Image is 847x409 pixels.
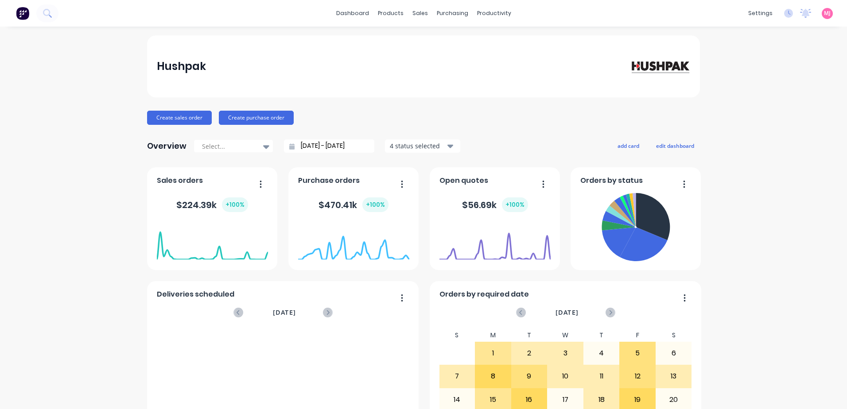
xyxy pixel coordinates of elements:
div: 4 [584,342,619,364]
img: Hushpak [628,58,690,74]
div: T [511,329,548,342]
div: W [547,329,583,342]
div: Overview [147,137,186,155]
div: 12 [620,365,655,387]
div: $ 56.69k [462,197,528,212]
button: edit dashboard [650,140,700,151]
div: 7 [439,365,475,387]
button: Create sales order [147,111,212,125]
div: S [439,329,475,342]
div: 5 [620,342,655,364]
a: dashboard [332,7,373,20]
div: Hushpak [157,58,206,75]
div: + 100 % [502,197,528,212]
div: 3 [548,342,583,364]
button: 4 status selected [385,139,460,153]
span: Open quotes [439,175,488,186]
span: [DATE] [273,308,296,317]
span: [DATE] [556,308,579,317]
div: 2 [512,342,547,364]
div: 10 [548,365,583,387]
button: add card [612,140,645,151]
div: 9 [512,365,547,387]
div: products [373,7,408,20]
span: MJ [824,9,831,17]
div: sales [408,7,432,20]
div: 13 [656,365,692,387]
button: Create purchase order [219,111,294,125]
div: + 100 % [222,197,248,212]
div: settings [744,7,777,20]
span: Sales orders [157,175,203,186]
div: $ 470.41k [319,197,389,212]
div: 4 status selected [390,141,446,150]
div: + 100 % [362,197,389,212]
div: purchasing [432,7,473,20]
div: 11 [584,365,619,387]
div: productivity [473,7,516,20]
div: 1 [475,342,511,364]
div: S [656,329,692,342]
div: 6 [656,342,692,364]
span: Orders by status [580,175,643,186]
div: M [475,329,511,342]
div: F [619,329,656,342]
img: Factory [16,7,29,20]
div: T [583,329,620,342]
div: $ 224.39k [176,197,248,212]
div: 8 [475,365,511,387]
span: Orders by required date [439,289,529,300]
span: Purchase orders [298,175,360,186]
